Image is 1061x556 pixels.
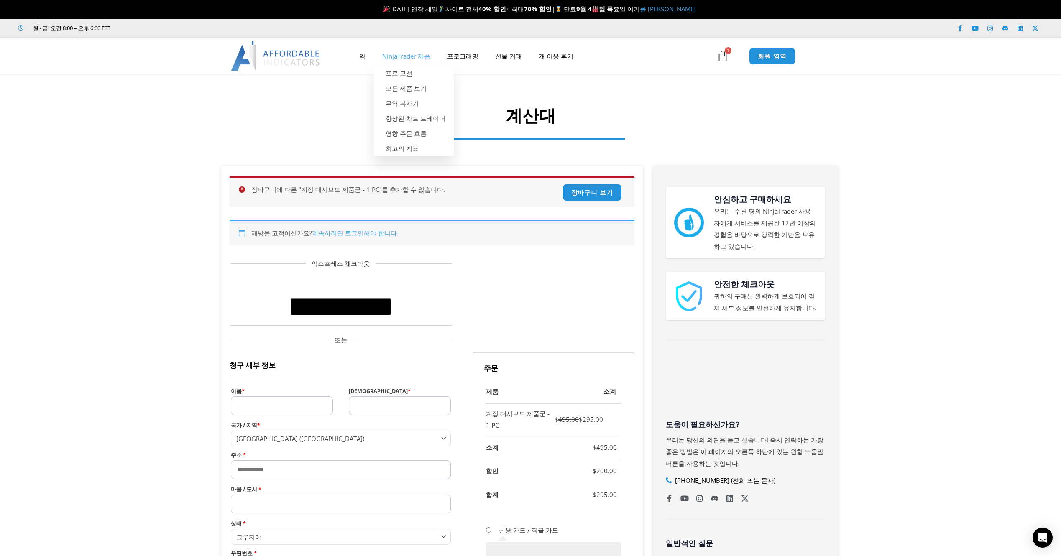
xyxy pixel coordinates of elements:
[374,141,454,156] a: 최고의 지표
[383,6,390,12] img: 🎉
[374,96,454,111] a: 무역 복사기
[236,533,438,541] span: Georgia
[593,490,617,499] bdi: $ 295.00
[486,443,499,451] strong: 소계
[592,6,598,12] img: 🏭
[251,229,399,237] font: 재방문 고객이신가요?
[438,6,445,12] img: 🏌️‍♂️
[473,352,634,380] h3: 주문
[374,66,454,81] a: 프로 모션
[349,388,408,395] font: [DEMOGRAPHIC_DATA]
[122,24,248,32] iframe: Customer reviews powered by Trustpilot
[562,184,622,201] a: 장바구니 보기
[231,388,242,395] font: 이름
[486,459,555,483] th: 할인
[674,281,704,311] img: 1000913 | Affordable Indicators – NinjaTrader
[31,23,110,33] span: 월 - 금: 오전 8:00 – 오후 6:00 EST
[714,206,817,252] p: 우리는 수천 명의 NinjaTrader 사용자에게 서비스를 제공한 12년 이상의 경험을 바탕으로 강력한 기반을 보유하고 있습니다.
[749,48,795,65] a: 회원 영역
[253,104,808,127] h1: 계산대
[1033,528,1053,548] div: 인터콤 메신저 열기
[704,44,741,68] a: 1
[640,5,696,13] a: 를 [PERSON_NAME]
[251,185,445,194] font: 장바구니에 다른 "계정 대시보드 제품군 - 1 PC"를 추가할 수 없습니다.
[593,443,617,451] bdi: 495.00
[583,415,603,423] bdi: 295.00
[576,5,619,13] strong: 9월 4 일 목요
[374,111,454,126] a: 향상된 차트 트레이더
[231,529,451,544] span: 상태
[230,352,453,376] h3: 청구 세부 정보
[524,5,552,13] strong: 70% 할인
[230,334,453,347] span: 또는
[593,443,596,451] span: $
[486,490,499,499] strong: 합계
[673,475,775,487] span: [PHONE_NUMBER] (전화 또는 문자)
[758,53,787,59] span: 회원 영역
[593,467,617,475] bdi: $ 200.00
[236,434,438,443] span: United States (US)
[555,380,621,404] th: 소계
[530,46,582,66] a: 개 이용 후기
[312,229,399,237] a: 계속하려면 로그인해야 합니다.
[351,46,374,66] a: 약
[555,414,617,426] div: $ $
[18,3,1061,15] p: 만료 일 여기
[486,408,550,431] font: 계정 대시보드 제품군 - 1 PC
[374,81,454,96] a: 모든 제품 보기
[486,380,555,404] th: 제품
[558,415,579,423] bdi: 495.00
[478,5,506,13] strong: 40% 할인
[591,467,593,475] span: -
[714,193,817,206] h3: 안심하고 구매하세요
[231,451,242,459] font: 주소
[487,46,530,66] a: 선물 거래
[231,431,451,446] span: 국가 / 지역
[291,298,391,315] button: GPay로 구매
[231,41,321,71] img: LogoAI | Affordable Indicators – NinjaTrader
[231,422,257,429] font: 국가 / 지역
[499,526,558,534] font: 신용 카드 / 직불 카드
[674,208,704,237] img: mark thumbs good 43913 | Affordable Indicators – NinjaTrader
[666,420,825,429] h3: 도움이 필요하신가요?
[374,66,454,156] ul: NinjaTrader 제품
[666,436,823,467] span: 우리는 당신의 의견을 듣고 싶습니다! 즉시 연락하는 가장 좋은 방법은 이 페이지의 오른쪽 하단에 있는 원형 도움말 버튼을 사용하는 것입니다.
[289,274,393,296] iframe: Secure express checkout frame
[666,355,825,418] iframe: Customer reviews powered by Trustpilot
[555,6,562,12] img: ⌛
[725,47,731,54] span: 1
[714,278,817,291] h3: 안전한 체크아웃
[231,520,242,527] font: 상태
[351,46,715,66] nav: 메뉴
[374,126,454,141] a: 영향 주문 흐름
[439,46,487,66] a: 프로그래밍
[231,486,257,493] font: 마을 / 도시
[383,5,563,13] span: [DATE] 연장 세일 사이트 전체 + 최대 |
[374,46,439,66] a: NinjaTrader 제품
[666,538,825,548] h3: 일반적인 질문
[306,258,376,270] legend: 익스프레스 체크아웃
[714,291,817,314] p: 귀하의 구매는 완벽하게 보호되어 결제 세부 정보를 안전하게 유지합니다.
